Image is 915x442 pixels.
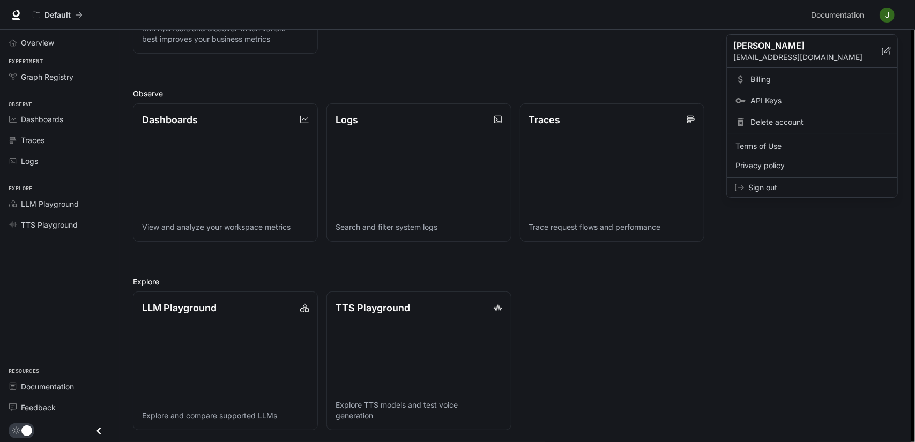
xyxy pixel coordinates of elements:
[733,39,865,52] p: [PERSON_NAME]
[729,113,895,132] div: Delete account
[733,52,882,63] p: [EMAIL_ADDRESS][DOMAIN_NAME]
[750,95,889,106] span: API Keys
[735,141,889,152] span: Terms of Use
[729,156,895,175] a: Privacy policy
[727,178,897,197] div: Sign out
[729,91,895,110] a: API Keys
[735,160,889,171] span: Privacy policy
[729,137,895,156] a: Terms of Use
[750,117,889,128] span: Delete account
[729,70,895,89] a: Billing
[748,182,889,193] span: Sign out
[750,74,889,85] span: Billing
[727,35,897,68] div: [PERSON_NAME][EMAIL_ADDRESS][DOMAIN_NAME]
